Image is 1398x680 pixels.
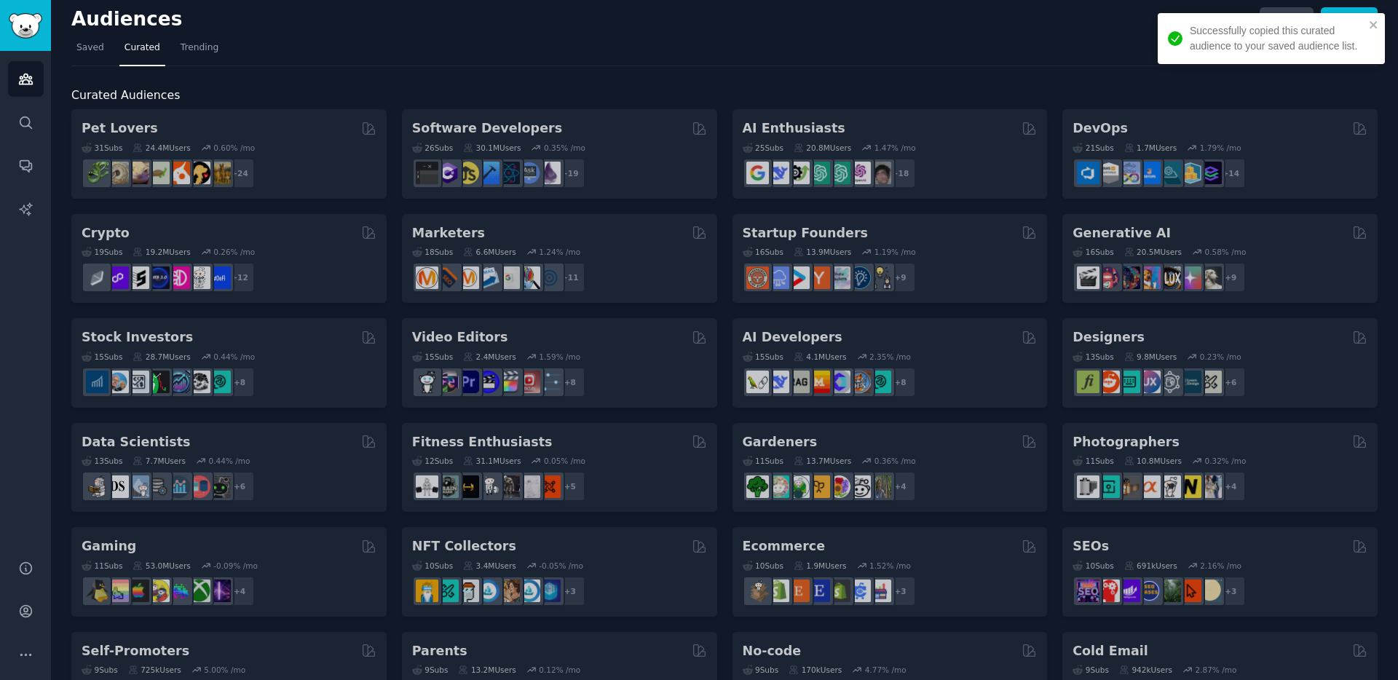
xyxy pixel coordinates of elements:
[1321,7,1378,32] a: New
[119,36,165,66] a: Curated
[71,87,180,105] span: Curated Audiences
[1369,19,1379,31] button: close
[175,36,224,66] a: Trending
[181,41,218,55] span: Trending
[9,13,42,39] img: GummySearch logo
[71,36,109,66] a: Saved
[71,8,1260,31] h2: Audiences
[1190,23,1365,54] div: Successfully copied this curated audience to your saved audience list.
[76,41,104,55] span: Saved
[125,41,160,55] span: Curated
[1260,7,1314,32] a: Info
